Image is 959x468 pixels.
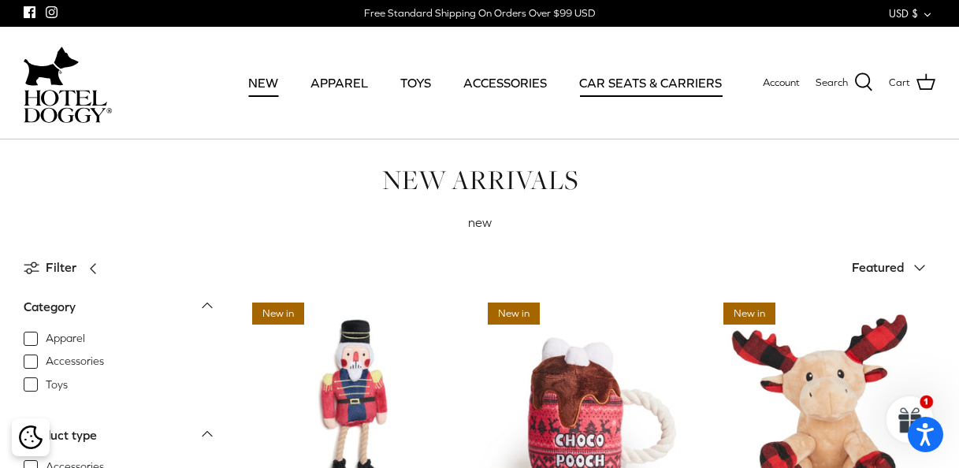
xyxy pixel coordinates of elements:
[364,6,595,20] div: Free Standard Shipping On Orders Over $99 USD
[46,377,68,393] span: Toys
[24,425,97,446] div: Product type
[46,331,85,347] span: Apparel
[852,260,904,274] span: Featured
[386,56,445,110] a: TOYS
[763,75,800,91] a: Account
[46,354,104,370] span: Accessories
[24,163,935,197] h1: NEW ARRIVALS
[852,251,935,285] button: Featured
[252,303,304,325] span: New in
[889,75,910,91] span: Cart
[24,90,112,123] img: hoteldoggycom
[449,56,561,110] a: ACCESSORIES
[234,56,292,110] a: NEW
[24,423,213,459] a: Product type
[24,249,108,287] a: Filter
[46,6,58,18] a: Instagram
[24,297,76,318] div: Category
[165,213,795,233] p: new
[723,303,775,325] span: New in
[816,75,848,91] span: Search
[234,56,720,110] div: Primary navigation
[24,43,79,90] img: dog-icon.svg
[46,258,76,278] span: Filter
[296,56,382,110] a: APPAREL
[17,424,44,451] button: Cookie policy
[24,295,213,330] a: Category
[565,56,736,110] a: CAR SEATS & CARRIERS
[24,43,112,123] a: hoteldoggycom
[763,76,800,88] span: Account
[24,6,35,18] a: Facebook
[889,72,935,93] a: Cart
[488,303,540,325] span: New in
[364,2,595,25] a: Free Standard Shipping On Orders Over $99 USD
[816,72,873,93] a: Search
[19,425,43,449] img: Cookie policy
[12,418,50,456] div: Cookie policy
